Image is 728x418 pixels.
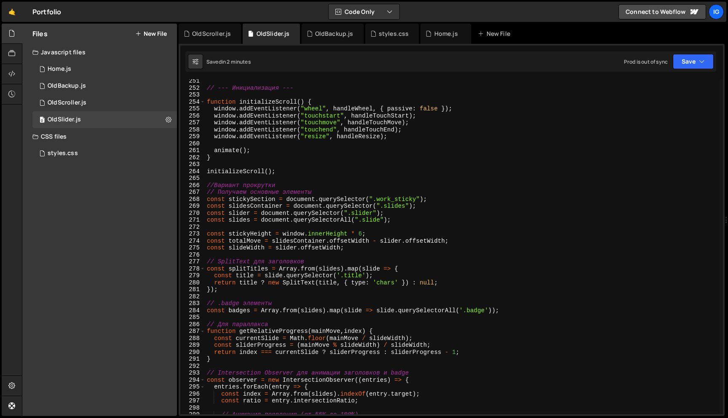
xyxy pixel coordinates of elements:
[180,377,205,384] div: 294
[22,128,177,145] div: CSS files
[315,29,353,38] div: OldBackup.js
[48,82,86,90] div: OldBackup.js
[32,111,177,128] div: OldSlider.js
[48,116,81,123] div: OldSlider.js
[257,29,290,38] div: OldSlider.js
[180,328,205,335] div: 287
[48,150,78,157] div: styles.css
[180,349,205,356] div: 290
[180,252,205,259] div: 276
[180,342,205,349] div: 289
[222,58,251,65] div: in 2 minutes
[329,4,399,19] button: Code Only
[180,244,205,252] div: 275
[40,117,45,124] span: 0
[206,58,251,65] div: Saved
[32,7,61,17] div: Portfolio
[624,58,668,65] div: Prod is out of sync
[180,161,205,168] div: 263
[180,91,205,99] div: 253
[22,44,177,61] div: Javascript files
[180,405,205,412] div: 298
[180,230,205,238] div: 273
[180,286,205,293] div: 281
[180,182,205,189] div: 266
[32,145,177,162] div: 14577/44352.css
[379,29,409,38] div: styles.css
[32,78,177,94] div: 14577/44351.js
[618,4,706,19] a: Connect to Webflow
[180,119,205,126] div: 257
[180,321,205,328] div: 286
[180,140,205,147] div: 260
[180,307,205,314] div: 284
[180,85,205,92] div: 252
[48,99,86,107] div: OldScroller.js
[180,99,205,106] div: 254
[192,29,231,38] div: OldScroller.js
[180,279,205,287] div: 280
[180,300,205,307] div: 283
[180,397,205,405] div: 297
[180,238,205,245] div: 274
[180,383,205,391] div: 295
[180,113,205,120] div: 256
[180,335,205,342] div: 288
[2,2,22,22] a: 🤙
[180,272,205,279] div: 279
[180,78,205,85] div: 251
[180,363,205,370] div: 292
[180,356,205,363] div: 291
[434,29,458,38] div: Home.js
[180,224,205,231] div: 272
[32,94,177,111] div: 14577/44646.js
[180,189,205,196] div: 267
[180,314,205,321] div: 285
[180,154,205,161] div: 262
[180,217,205,224] div: 271
[180,293,205,300] div: 282
[180,196,205,203] div: 268
[135,30,167,37] button: New File
[709,4,724,19] a: Ig
[180,258,205,265] div: 277
[180,391,205,398] div: 296
[180,210,205,217] div: 270
[180,168,205,175] div: 264
[180,370,205,377] div: 293
[180,265,205,273] div: 278
[478,29,513,38] div: New File
[48,65,71,73] div: Home.js
[180,105,205,113] div: 255
[673,54,714,69] button: Save
[180,175,205,182] div: 265
[180,126,205,134] div: 258
[180,147,205,154] div: 261
[32,29,48,38] h2: Files
[180,133,205,140] div: 259
[180,203,205,210] div: 269
[32,61,177,78] div: 14577/37696.js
